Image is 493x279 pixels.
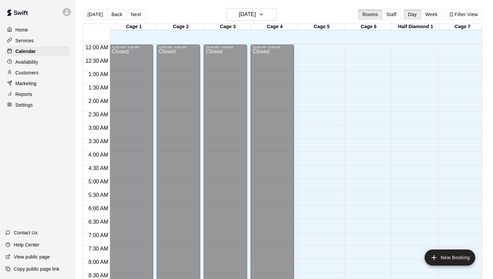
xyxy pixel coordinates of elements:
div: Cage 3 [204,24,251,30]
span: 8:30 AM [87,273,110,278]
button: Back [107,9,127,19]
button: Filter View [445,9,482,19]
span: 4:30 AM [87,165,110,171]
button: Day [404,9,421,19]
a: Services [5,36,70,46]
span: 6:00 AM [87,206,110,211]
div: 12:00 AM – 4:00 PM [253,46,292,49]
span: 7:00 AM [87,232,110,238]
p: View public page [14,254,50,260]
a: Customers [5,68,70,78]
p: Calendar [15,48,36,55]
p: Marketing [15,80,37,87]
p: Availability [15,59,38,65]
span: 3:00 AM [87,125,110,131]
div: Cage 1 [110,24,157,30]
p: Customers [15,69,39,76]
span: 6:30 AM [87,219,110,225]
a: Marketing [5,78,70,89]
span: 1:00 AM [87,71,110,77]
p: Contact Us [14,229,38,236]
span: 7:30 AM [87,246,110,252]
div: Cage 6 [345,24,392,30]
div: 12:00 AM – 4:00 PM [159,46,198,49]
div: Cage 5 [298,24,345,30]
a: Settings [5,100,70,110]
div: Cage 7 [439,24,486,30]
div: 12:00 AM – 4:00 PM [112,46,151,49]
p: Home [15,26,28,33]
span: 12:30 AM [84,58,110,64]
div: 12:00 AM – 4:00 PM [206,46,245,49]
button: [DATE] [83,9,107,19]
button: Week [421,9,442,19]
span: 1:30 AM [87,85,110,91]
div: Cage 4 [251,24,298,30]
span: 4:00 AM [87,152,110,158]
a: Reports [5,89,70,99]
button: Staff [382,9,401,19]
span: 12:00 AM [84,45,110,50]
div: Cage 2 [157,24,204,30]
h6: [DATE] [239,10,256,19]
span: 2:30 AM [87,112,110,117]
span: 5:30 AM [87,192,110,198]
a: Calendar [5,46,70,56]
a: Availability [5,57,70,67]
p: Services [15,37,34,44]
button: [DATE] [226,8,277,21]
span: 5:00 AM [87,179,110,184]
span: 3:30 AM [87,138,110,144]
span: 2:00 AM [87,98,110,104]
button: Rooms [358,9,382,19]
p: Reports [15,91,32,98]
button: add [425,249,475,266]
p: Copy public page link [14,266,59,272]
button: Next [126,9,145,19]
p: Settings [15,102,33,108]
a: Home [5,25,70,35]
div: Half Diamond 1 [392,24,439,30]
span: 8:00 AM [87,259,110,265]
p: Help Center [14,241,39,248]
